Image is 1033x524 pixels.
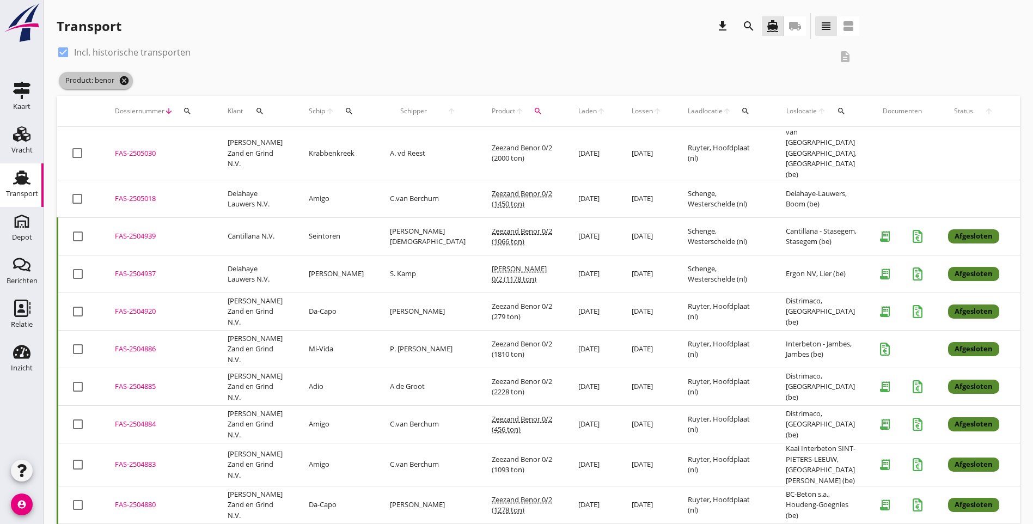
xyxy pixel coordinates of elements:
[820,20,833,33] i: view_headline
[2,3,41,43] img: logo-small.a267ee39.svg
[948,304,999,319] div: Afgesloten
[13,103,30,110] div: Kaart
[115,499,201,510] div: FAS-2504880
[296,218,377,255] td: Seintoren
[773,180,870,218] td: Delahaye-Lauwers, Boom (be)
[534,107,542,115] i: search
[874,494,896,516] i: receipt_long
[619,127,675,180] td: [DATE]
[296,368,377,406] td: Adio
[619,331,675,368] td: [DATE]
[390,106,437,116] span: Schipper
[675,255,773,293] td: Schenge, Westerschelde (nl)
[741,107,750,115] i: search
[255,107,264,115] i: search
[773,127,870,180] td: van [GEOGRAPHIC_DATA] [GEOGRAPHIC_DATA], [GEOGRAPHIC_DATA] (be)
[874,226,896,247] i: receipt_long
[215,127,296,180] td: [PERSON_NAME] Zand en Grind N.V.
[565,443,619,486] td: [DATE]
[619,218,675,255] td: [DATE]
[12,234,32,241] div: Depot
[11,493,33,515] i: account_circle
[164,107,173,115] i: arrow_downward
[296,180,377,218] td: Amigo
[377,331,479,368] td: P. [PERSON_NAME]
[773,331,870,368] td: Interbeton - Jambes, Jambes (be)
[183,107,192,115] i: search
[688,106,723,116] span: Laadlocatie
[716,20,729,33] i: download
[115,459,201,470] div: FAS-2504883
[565,255,619,293] td: [DATE]
[492,188,552,209] span: Zeezand Benor 0/2 (1450 ton)
[11,147,33,154] div: Vracht
[565,368,619,406] td: [DATE]
[215,406,296,443] td: [PERSON_NAME] Zand en Grind N.V.
[296,293,377,331] td: Da-Capo
[115,419,201,430] div: FAS-2504884
[377,368,479,406] td: A de Groot
[578,106,597,116] span: Laden
[309,106,326,116] span: Schip
[817,107,827,115] i: arrow_upward
[437,107,466,115] i: arrow_upward
[565,293,619,331] td: [DATE]
[675,180,773,218] td: Schenge, Westerschelde (nl)
[675,331,773,368] td: Ruyter, Hoofdplaat (nl)
[742,20,755,33] i: search
[377,255,479,293] td: S. Kamp
[565,127,619,180] td: [DATE]
[215,368,296,406] td: [PERSON_NAME] Zand en Grind N.V.
[675,368,773,406] td: Ruyter, Hoofdplaat (nl)
[215,486,296,524] td: [PERSON_NAME] Zand en Grind N.V.
[492,414,552,435] span: Zeezand Benor 0/2 (456 ton)
[11,321,33,328] div: Relatie
[619,180,675,218] td: [DATE]
[115,344,201,355] div: FAS-2504886
[948,229,999,243] div: Afgesloten
[619,486,675,524] td: [DATE]
[492,264,547,284] span: [PERSON_NAME] 0/2 (1178 ton)
[492,106,515,116] span: Product
[619,293,675,331] td: [DATE]
[619,255,675,293] td: [DATE]
[565,486,619,524] td: [DATE]
[773,443,870,486] td: Kaai Interbeton SINT-PIETERS-LEEUW, [GEOGRAPHIC_DATA][PERSON_NAME] (be)
[74,47,191,58] label: Incl. historische transporten
[215,331,296,368] td: [PERSON_NAME] Zand en Grind N.V.
[565,218,619,255] td: [DATE]
[296,331,377,368] td: Mi-Vida
[515,107,524,115] i: arrow_upward
[773,293,870,331] td: Distrimaco, [GEOGRAPHIC_DATA] (be)
[948,342,999,356] div: Afgesloten
[479,127,565,180] td: Zeezand Benor 0/2 (2000 ton)
[883,106,922,116] div: Documenten
[619,443,675,486] td: [DATE]
[479,331,565,368] td: Zeezand Benor 0/2 (1810 ton)
[565,406,619,443] td: [DATE]
[296,255,377,293] td: [PERSON_NAME]
[296,127,377,180] td: Krabbenkreek
[228,98,283,124] div: Klant
[57,17,121,35] div: Transport
[115,381,201,392] div: FAS-2504885
[874,376,896,398] i: receipt_long
[215,180,296,218] td: Delahaye Lauwers N.V.
[874,263,896,285] i: receipt_long
[215,255,296,293] td: Delahaye Lauwers N.V.
[215,218,296,255] td: Cantillana N.V.
[675,127,773,180] td: Ruyter, Hoofdplaat (nl)
[675,218,773,255] td: Schenge, Westerschelde (nl)
[119,75,130,86] i: cancel
[377,180,479,218] td: C.van Berchum
[948,417,999,431] div: Afgesloten
[115,269,201,279] div: FAS-2504937
[773,255,870,293] td: Ergon NV, Lier (be)
[948,267,999,281] div: Afgesloten
[115,106,164,116] span: Dossiernummer
[377,486,479,524] td: [PERSON_NAME]
[377,406,479,443] td: C.van Berchum
[326,107,335,115] i: arrow_upward
[377,293,479,331] td: [PERSON_NAME]
[874,301,896,322] i: receipt_long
